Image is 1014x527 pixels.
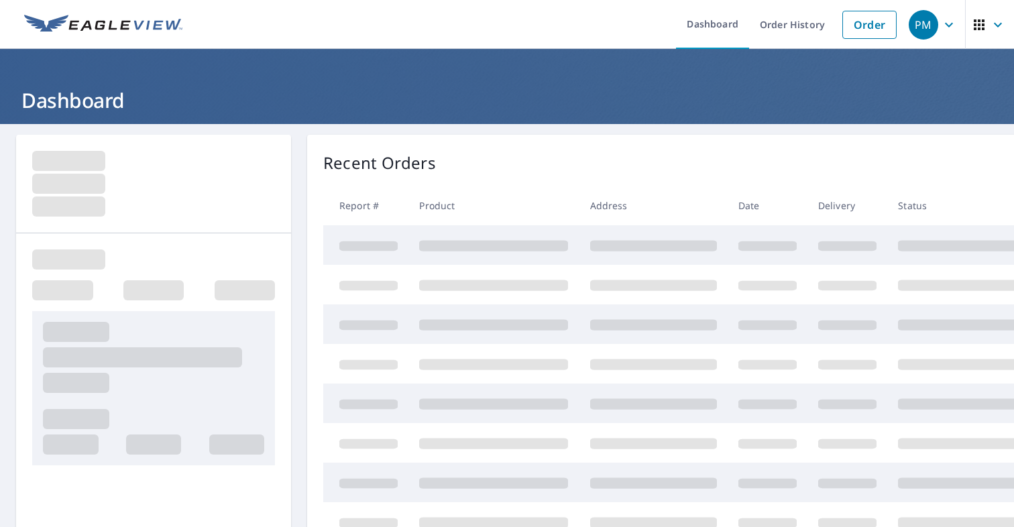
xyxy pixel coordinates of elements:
div: PM [909,10,938,40]
img: EV Logo [24,15,182,35]
h1: Dashboard [16,86,998,114]
th: Report # [323,186,408,225]
th: Product [408,186,579,225]
th: Address [579,186,728,225]
th: Date [728,186,807,225]
th: Delivery [807,186,887,225]
a: Order [842,11,897,39]
p: Recent Orders [323,151,436,175]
